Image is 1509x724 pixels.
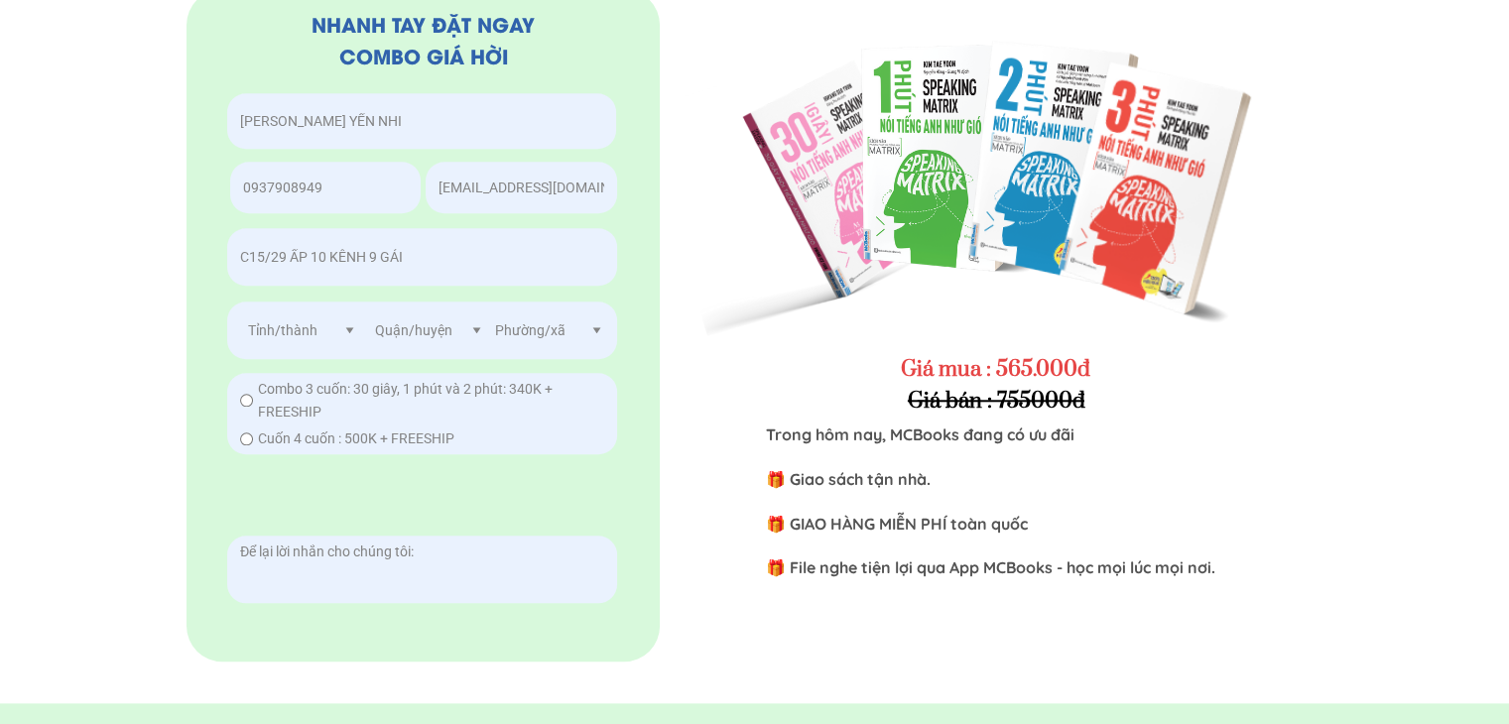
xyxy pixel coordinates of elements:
div: NHANH TAY ĐẶT NGAY COMBO GIÁ HỜI [227,8,620,71]
h2: Trong hôm nay, MCBooks đang có ưu đãi 🎁 Giao sách tận nhà. 🎁 GIAO HÀNG MIỄN PHÍ toàn quốc 🎁 File ... [766,423,1235,579]
input: Số điện thoại [238,162,414,213]
h3: Giá mua : 565.000đ [901,354,1100,386]
span: Cuốn 4 cuốn : 500K + FREESHIP [258,427,454,449]
input: Email [434,162,608,213]
input: Địa chỉ [235,228,609,286]
input: Họ và tên [235,93,608,149]
h3: Giá bán : 755000đ [908,386,1089,418]
span: Combo 3 cuốn: 30 giây, 1 phút và 2 phút: 340K + FREESHIP [258,378,594,422]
